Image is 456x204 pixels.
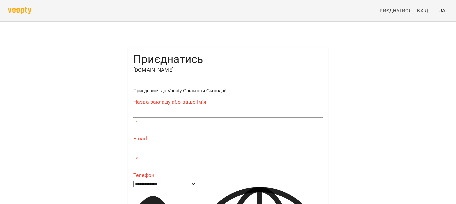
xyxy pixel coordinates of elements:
[133,181,196,187] select: Phone number country
[414,5,436,17] a: Вхід
[376,7,412,15] span: Приєднатися
[436,4,448,17] button: UA
[8,7,31,14] img: voopty.png
[133,66,323,74] p: [DOMAIN_NAME]
[417,7,428,15] span: Вхід
[374,5,414,17] a: Приєднатися
[133,99,323,105] label: Назва закладу або ваше ім'я
[133,173,323,178] label: Телефон
[438,7,445,14] span: UA
[133,52,323,66] h4: Приєднатись
[133,136,323,141] label: Email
